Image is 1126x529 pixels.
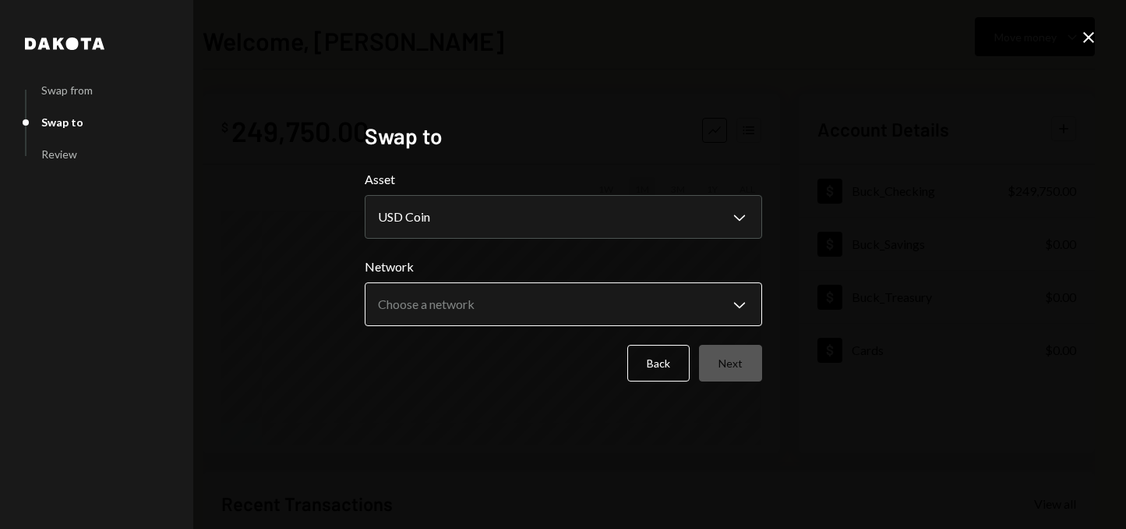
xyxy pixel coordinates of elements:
button: Back [627,345,690,382]
div: Swap to [41,115,83,129]
h2: Swap to [365,121,762,151]
button: Asset [365,195,762,239]
div: Swap from [41,83,93,97]
button: Network [365,282,762,326]
div: Review [41,147,77,161]
label: Network [365,257,762,276]
label: Asset [365,170,762,189]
